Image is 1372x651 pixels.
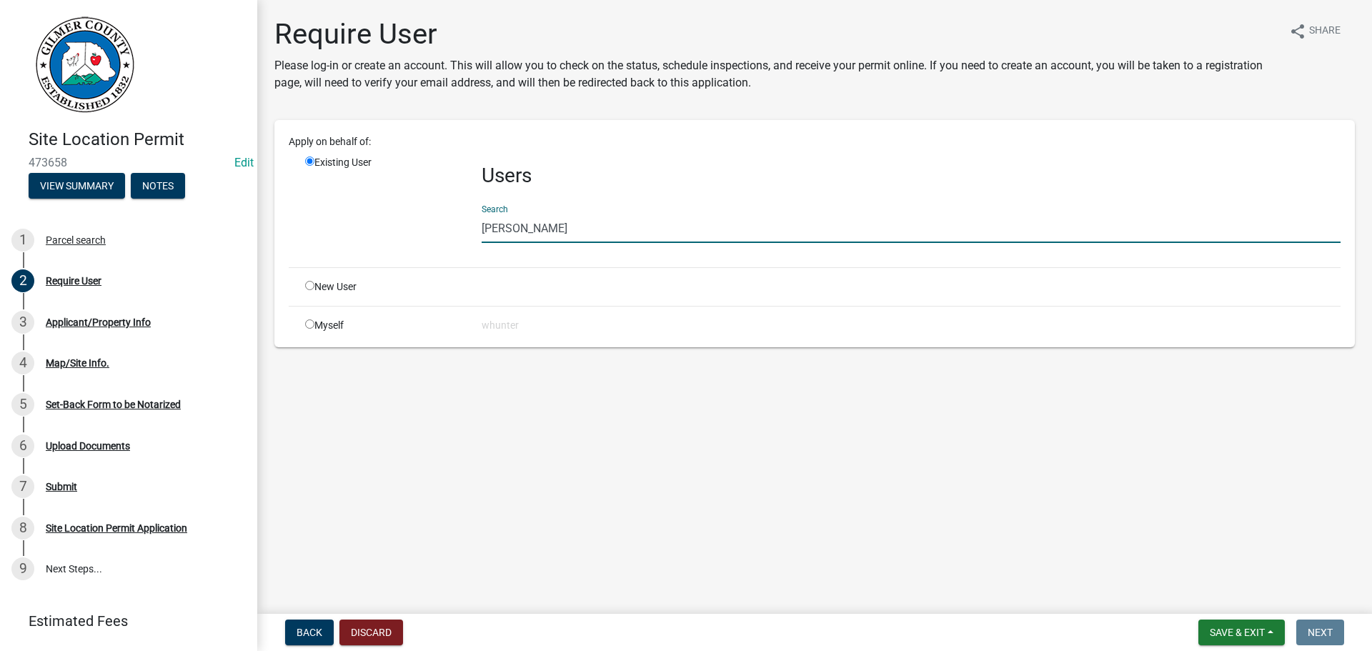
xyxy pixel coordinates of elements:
[1278,17,1352,45] button: shareShare
[29,156,229,169] span: 473658
[131,173,185,199] button: Notes
[285,620,334,645] button: Back
[234,156,254,169] a: Edit
[297,627,322,638] span: Back
[29,173,125,199] button: View Summary
[11,352,34,374] div: 4
[29,15,136,114] img: Gilmer County, Georgia
[46,358,109,368] div: Map/Site Info.
[46,523,187,533] div: Site Location Permit Application
[11,229,34,252] div: 1
[11,269,34,292] div: 2
[234,156,254,169] wm-modal-confirm: Edit Application Number
[46,441,130,451] div: Upload Documents
[1210,627,1265,638] span: Save & Exit
[278,134,1351,149] div: Apply on behalf of:
[1308,627,1333,638] span: Next
[11,311,34,334] div: 3
[46,399,181,409] div: Set-Back Form to be Notarized
[1296,620,1344,645] button: Next
[131,181,185,192] wm-modal-confirm: Notes
[1289,23,1306,40] i: share
[29,181,125,192] wm-modal-confirm: Summary
[274,57,1278,91] p: Please log-in or create an account. This will allow you to check on the status, schedule inspecti...
[294,318,471,333] div: Myself
[1198,620,1285,645] button: Save & Exit
[482,164,1341,188] h3: Users
[11,475,34,498] div: 7
[294,155,471,256] div: Existing User
[11,434,34,457] div: 6
[29,129,246,150] h4: Site Location Permit
[46,276,101,286] div: Require User
[11,607,234,635] a: Estimated Fees
[46,317,151,327] div: Applicant/Property Info
[11,557,34,580] div: 9
[46,235,106,245] div: Parcel search
[274,17,1278,51] h1: Require User
[11,517,34,540] div: 8
[294,279,471,294] div: New User
[1309,23,1341,40] span: Share
[46,482,77,492] div: Submit
[339,620,403,645] button: Discard
[11,393,34,416] div: 5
